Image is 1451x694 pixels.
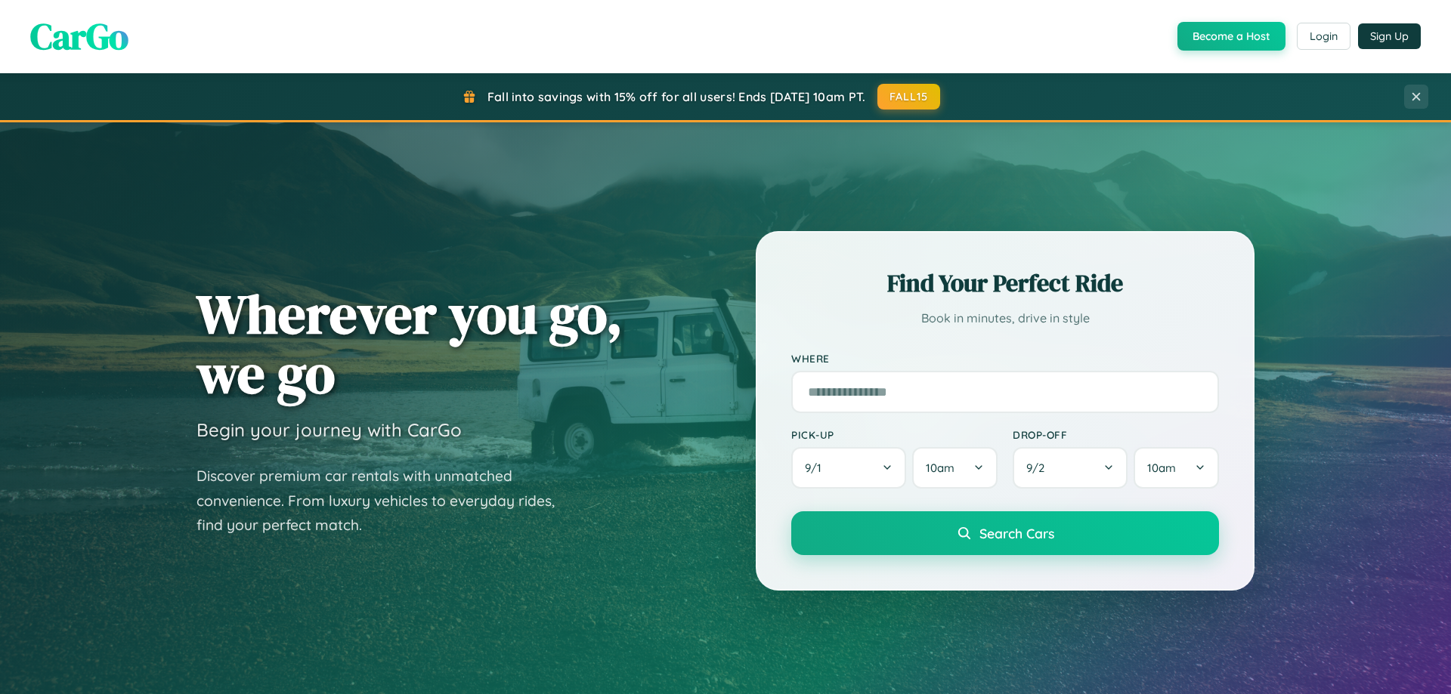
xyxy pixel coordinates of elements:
[1358,23,1421,49] button: Sign Up
[1147,461,1176,475] span: 10am
[791,511,1219,555] button: Search Cars
[805,461,829,475] span: 9 / 1
[196,418,462,441] h3: Begin your journey with CarGo
[791,307,1219,329] p: Book in minutes, drive in style
[196,284,623,403] h1: Wherever you go, we go
[979,525,1054,541] span: Search Cars
[1013,428,1219,441] label: Drop-off
[926,461,954,475] span: 10am
[791,352,1219,365] label: Where
[791,267,1219,300] h2: Find Your Perfect Ride
[791,428,998,441] label: Pick-up
[196,464,574,538] p: Discover premium car rentals with unmatched convenience. From luxury vehicles to everyday rides, ...
[1013,447,1128,489] button: 9/2
[791,447,906,489] button: 9/1
[1177,22,1285,51] button: Become a Host
[1297,23,1350,50] button: Login
[912,447,998,489] button: 10am
[877,84,941,109] button: FALL15
[30,11,128,61] span: CarGo
[1134,447,1219,489] button: 10am
[487,89,866,104] span: Fall into savings with 15% off for all users! Ends [DATE] 10am PT.
[1026,461,1052,475] span: 9 / 2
